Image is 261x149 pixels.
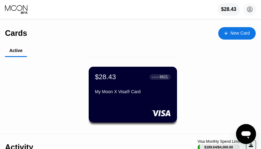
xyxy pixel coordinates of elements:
[204,145,233,149] div: $189.64 / $4,000.00
[221,7,236,12] div: $28.43
[9,48,22,53] div: Active
[236,124,256,144] iframe: Button to launch messaging window
[230,31,250,36] div: New Card
[160,75,168,79] div: 6621
[198,139,240,144] div: Visa Monthly Spend Limit
[218,27,256,40] div: New Card
[89,67,177,123] div: $28.43● ● ● ●6621My Moon X Visa® Card
[95,89,171,94] div: My Moon X Visa® Card
[218,3,240,16] div: $28.43
[95,73,116,81] div: $28.43
[152,76,159,78] div: ● ● ● ●
[5,29,27,38] div: Cards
